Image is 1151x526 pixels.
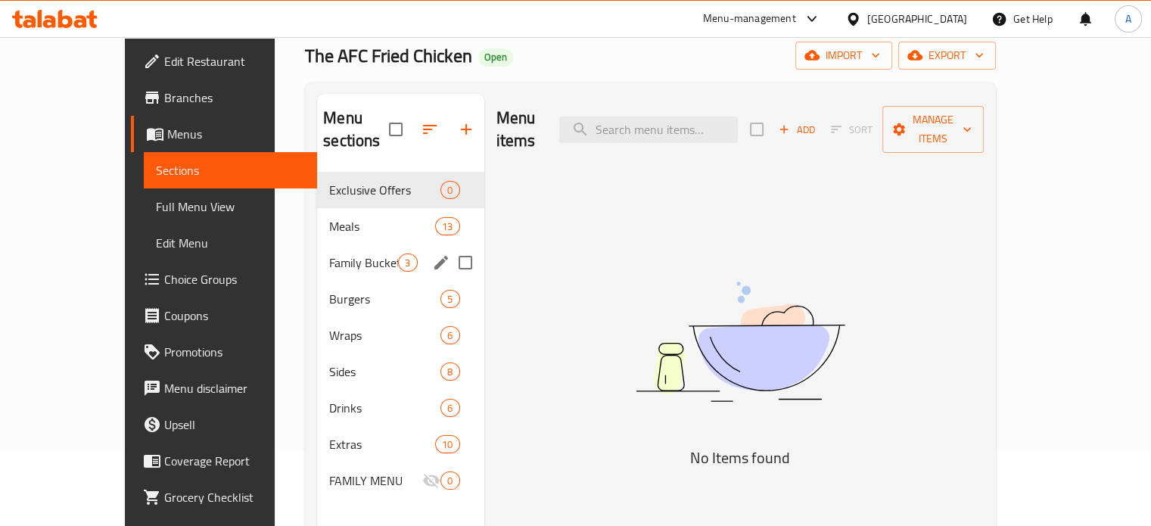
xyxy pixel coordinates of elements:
span: Menus [167,125,305,143]
span: Drinks [329,399,440,417]
div: Drinks6 [317,390,484,426]
span: FAMILY MENU [329,472,422,490]
div: items [440,363,459,381]
span: Exclusive Offers [329,181,440,199]
span: 13 [436,219,459,234]
div: Extras10 [317,426,484,462]
a: Promotions [131,334,317,370]
span: The AFC Fried Chicken [305,39,472,73]
div: Burgers5 [317,281,484,317]
span: 0 [441,474,459,488]
div: items [398,254,417,272]
img: dish.svg [551,241,929,442]
button: export [898,42,996,70]
span: Add item [773,118,821,142]
span: Wraps [329,326,440,344]
div: items [440,326,459,344]
span: Family Bucket [329,254,398,272]
a: Edit Restaurant [131,43,317,79]
div: Menu-management [703,10,796,28]
div: Wraps6 [317,317,484,353]
span: Select all sections [380,114,412,145]
button: import [795,42,892,70]
span: Sections [156,161,305,179]
h2: Menu sections [323,107,388,152]
a: Menu disclaimer [131,370,317,406]
span: Upsell [164,416,305,434]
button: Add section [448,111,484,148]
span: Extras [329,435,435,453]
div: [GEOGRAPHIC_DATA] [867,11,967,27]
a: Full Menu View [144,188,317,225]
a: Upsell [131,406,317,443]
a: Branches [131,79,317,116]
span: Branches [164,89,305,107]
button: edit [430,251,453,274]
span: 5 [441,292,459,307]
span: Edit Restaurant [164,52,305,70]
span: Select section first [821,118,882,142]
a: Grocery Checklist [131,479,317,515]
span: Meals [329,217,435,235]
div: Meals13 [317,208,484,244]
span: Coupons [164,307,305,325]
h5: No Items found [551,446,929,470]
span: Manage items [894,110,972,148]
div: Exclusive Offers0 [317,172,484,208]
button: Add [773,118,821,142]
div: items [440,472,459,490]
a: Menus [131,116,317,152]
a: Sections [144,152,317,188]
span: Grocery Checklist [164,488,305,506]
span: Promotions [164,343,305,361]
span: import [807,46,880,65]
span: export [910,46,984,65]
div: items [440,181,459,199]
svg: Inactive section [422,472,440,490]
span: 10 [436,437,459,452]
span: Add [776,121,817,139]
div: FAMILY MENU0 [317,462,484,499]
span: 8 [441,365,459,379]
nav: Menu sections [317,166,484,505]
span: Edit Menu [156,234,305,252]
span: Open [478,51,513,64]
div: Sides8 [317,353,484,390]
span: Menu disclaimer [164,379,305,397]
span: 6 [441,401,459,416]
a: Edit Menu [144,225,317,261]
span: Full Menu View [156,198,305,216]
span: Coverage Report [164,452,305,470]
div: items [440,290,459,308]
a: Coverage Report [131,443,317,479]
span: A [1125,11,1131,27]
button: Manage items [882,106,984,153]
span: 3 [399,256,416,270]
span: 6 [441,328,459,343]
span: Burgers [329,290,440,308]
input: search [559,117,738,143]
span: 0 [441,183,459,198]
a: Coupons [131,297,317,334]
span: Sides [329,363,440,381]
a: Choice Groups [131,261,317,297]
h2: Menu items [496,107,542,152]
span: Choice Groups [164,270,305,288]
div: Family Bucket3edit [317,244,484,281]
